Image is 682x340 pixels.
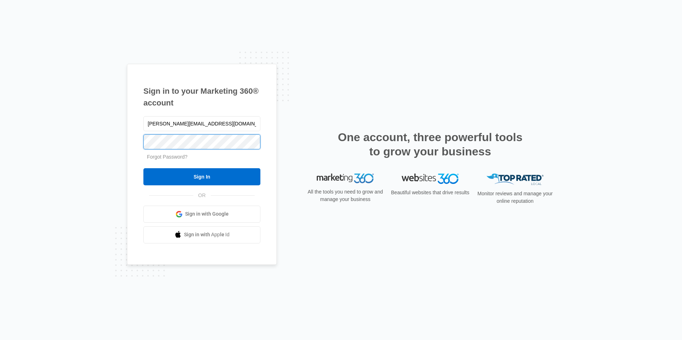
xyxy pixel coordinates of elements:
span: Sign in with Apple Id [184,231,230,238]
img: Websites 360 [402,174,459,184]
a: Sign in with Apple Id [143,226,260,243]
input: Email [143,116,260,131]
p: Monitor reviews and manage your online reputation [475,190,555,205]
p: All the tools you need to grow and manage your business [305,188,385,203]
img: Marketing 360 [317,174,374,184]
p: Beautiful websites that drive results [390,189,470,196]
span: Sign in with Google [185,210,229,218]
h1: Sign in to your Marketing 360® account [143,85,260,109]
input: Sign In [143,168,260,185]
a: Forgot Password? [147,154,188,160]
a: Sign in with Google [143,206,260,223]
span: OR [193,192,211,199]
h2: One account, three powerful tools to grow your business [336,130,525,159]
img: Top Rated Local [487,174,544,185]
